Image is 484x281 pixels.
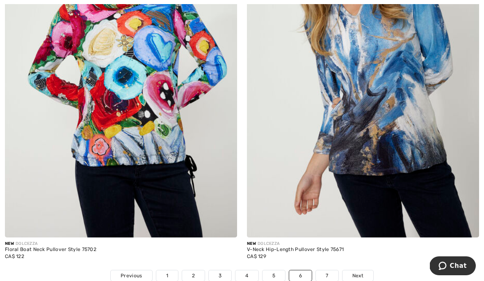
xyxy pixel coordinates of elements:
span: New [5,241,14,246]
span: New [247,241,256,246]
div: DOLCEZZA [5,241,237,247]
iframe: Opens a widget where you can chat to one of our agents [430,256,476,277]
a: 4 [235,270,258,281]
a: 5 [263,270,285,281]
a: 2 [182,270,205,281]
a: 1 [156,270,178,281]
a: 7 [316,270,338,281]
div: DOLCEZZA [247,241,479,247]
div: V-Neck Hip-Length Pullover Style 75671 [247,247,479,253]
span: Previous [121,272,142,279]
a: Next [342,270,373,281]
span: CA$ 129 [247,253,266,259]
a: Previous [111,270,152,281]
span: CA$ 122 [5,253,24,259]
a: 3 [209,270,231,281]
a: 6 [289,270,312,281]
span: Next [352,272,363,279]
div: Floral Boat Neck Pullover Style 75702 [5,247,237,253]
